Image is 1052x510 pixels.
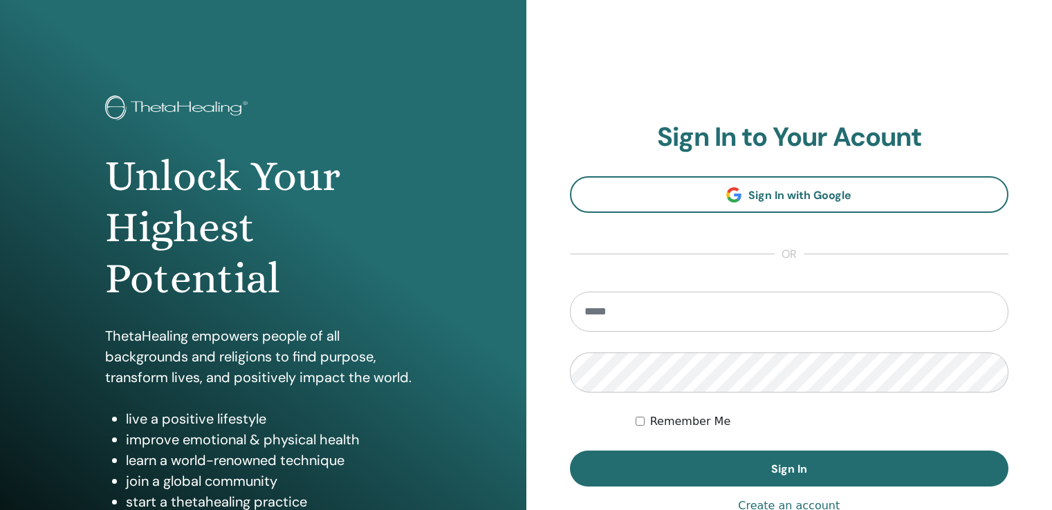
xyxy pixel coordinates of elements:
[748,188,851,202] span: Sign In with Google
[126,429,421,450] li: improve emotional & physical health
[105,325,421,388] p: ThetaHealing empowers people of all backgrounds and religions to find purpose, transform lives, a...
[650,413,731,430] label: Remember Me
[126,450,421,471] li: learn a world-renowned technique
[570,451,1009,487] button: Sign In
[126,408,421,429] li: live a positive lifestyle
[126,471,421,491] li: join a global community
[636,413,1008,430] div: Keep me authenticated indefinitely or until I manually logout
[771,462,807,476] span: Sign In
[775,246,804,263] span: or
[570,122,1009,153] h2: Sign In to Your Acount
[570,176,1009,213] a: Sign In with Google
[105,151,421,305] h1: Unlock Your Highest Potential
